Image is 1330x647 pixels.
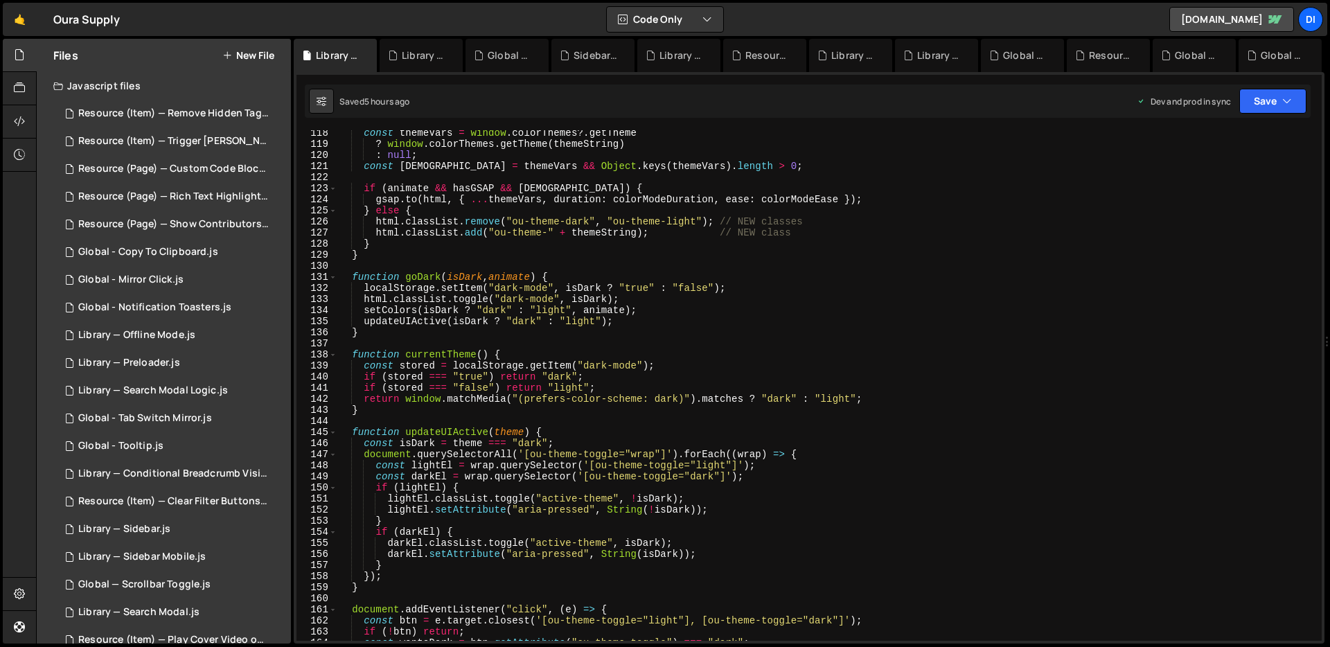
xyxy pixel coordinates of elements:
div: 157 [296,560,337,571]
div: Global - Notification Toasters.js [1003,48,1047,62]
div: 5 hours ago [364,96,410,107]
div: Resource (Page) — Rich Text Highlight Pill.js [78,190,269,203]
div: 138 [296,349,337,360]
div: 14937/44586.js [53,321,291,349]
div: 123 [296,183,337,194]
button: Save [1239,89,1306,114]
div: 14937/45352.js [53,515,291,543]
div: 119 [296,139,337,150]
div: Resource (Item) — Play Cover Video on Hover.js [78,634,269,646]
div: Global - Mirror Click.js [78,274,184,286]
div: Library — Sidebar.js [402,48,446,62]
div: Dev and prod in sync [1137,96,1231,107]
div: 14937/44597.js [53,183,296,211]
div: 118 [296,127,337,139]
a: 🤙 [3,3,37,36]
div: 151 [296,493,337,504]
a: Di [1298,7,1323,32]
div: 14937/43958.js [53,349,291,377]
div: Library — Theme Toggle.js [316,48,360,62]
div: 14937/44170.js [53,460,296,488]
div: Resource (Item) — Remove Hidden Tags on Load.js [78,107,269,120]
div: 137 [296,338,337,349]
div: 144 [296,416,337,427]
div: 14937/44585.js [53,294,291,321]
div: Library — Sidebar.js [78,523,170,535]
div: 145 [296,427,337,438]
div: Global - Copy To Clipboard.js [78,246,218,258]
div: 149 [296,471,337,482]
div: 162 [296,615,337,626]
div: Saved [339,96,410,107]
div: Library — Sidebar Mobile.js [78,551,206,563]
div: 120 [296,150,337,161]
div: 158 [296,571,337,582]
div: 152 [296,504,337,515]
div: 124 [296,194,337,205]
div: 127 [296,227,337,238]
div: 136 [296,327,337,338]
div: Global - Tab Switch Mirror.js [488,48,532,62]
div: 146 [296,438,337,449]
div: Global - Tab Switch Mirror.js [78,412,212,425]
div: 14937/44851.js [53,377,291,405]
div: 14937/44194.js [53,211,296,238]
div: 134 [296,305,337,316]
div: Library — Sidebar Mobile.js [831,48,876,62]
div: Oura Supply [53,11,120,28]
div: Global – Conditional (Device) Element Visibility.js [1261,48,1305,62]
div: Resource (Page) — Rich Text Highlight Pill.js [745,48,790,62]
div: 143 [296,405,337,416]
div: Library — Offline Mode.js [917,48,961,62]
div: 14937/44582.js [53,238,291,266]
div: 14937/38913.js [53,599,291,626]
div: 14937/44593.js [53,543,291,571]
button: New File [222,50,274,61]
div: 139 [296,360,337,371]
div: Library — Search Modal Logic.js [659,48,704,62]
div: 14937/44281.js [53,155,296,183]
div: 161 [296,604,337,615]
div: Global — Scrollbar Toggle.js [78,578,211,591]
div: Resource (Page) — Show Contributors Name.js [78,218,269,231]
div: Library — Offline Mode.js [78,329,195,342]
h2: Files [53,48,78,63]
div: 133 [296,294,337,305]
div: 126 [296,216,337,227]
button: Code Only [607,7,723,32]
div: 14937/44471.js [53,266,291,294]
div: 153 [296,515,337,526]
div: Resource (Item) — Clear Filter Buttons.js [1089,48,1133,62]
div: 147 [296,449,337,460]
div: Resource (Item) — Clear Filter Buttons.js [78,495,269,508]
div: 128 [296,238,337,249]
div: 14937/44562.js [53,432,291,460]
div: 14937/43515.js [53,127,296,155]
div: 131 [296,272,337,283]
div: 135 [296,316,337,327]
div: 150 [296,482,337,493]
div: Library — Search Modal.js [78,606,199,619]
div: 155 [296,538,337,549]
div: 142 [296,393,337,405]
div: Sidebar — UI States & Interactions.css [574,48,618,62]
div: Javascript files [37,72,291,100]
div: Resource (Page) — Custom Code Block Setup.js [78,163,269,175]
div: Resource (Item) — Trigger [PERSON_NAME] on Save.js [78,135,269,148]
div: 156 [296,549,337,560]
div: 160 [296,593,337,604]
div: Global - Notification Toasters.js [78,301,231,314]
div: 140 [296,371,337,382]
a: [DOMAIN_NAME] [1169,7,1294,32]
div: 14937/39947.js [53,571,291,599]
div: Global - Copy To Clipboard.js [1175,48,1219,62]
div: 132 [296,283,337,294]
div: Library — Preloader.js [78,357,180,369]
div: 148 [296,460,337,471]
div: 121 [296,161,337,172]
div: 163 [296,626,337,637]
div: 14937/43376.js [53,488,296,515]
div: 122 [296,172,337,183]
div: 130 [296,260,337,272]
